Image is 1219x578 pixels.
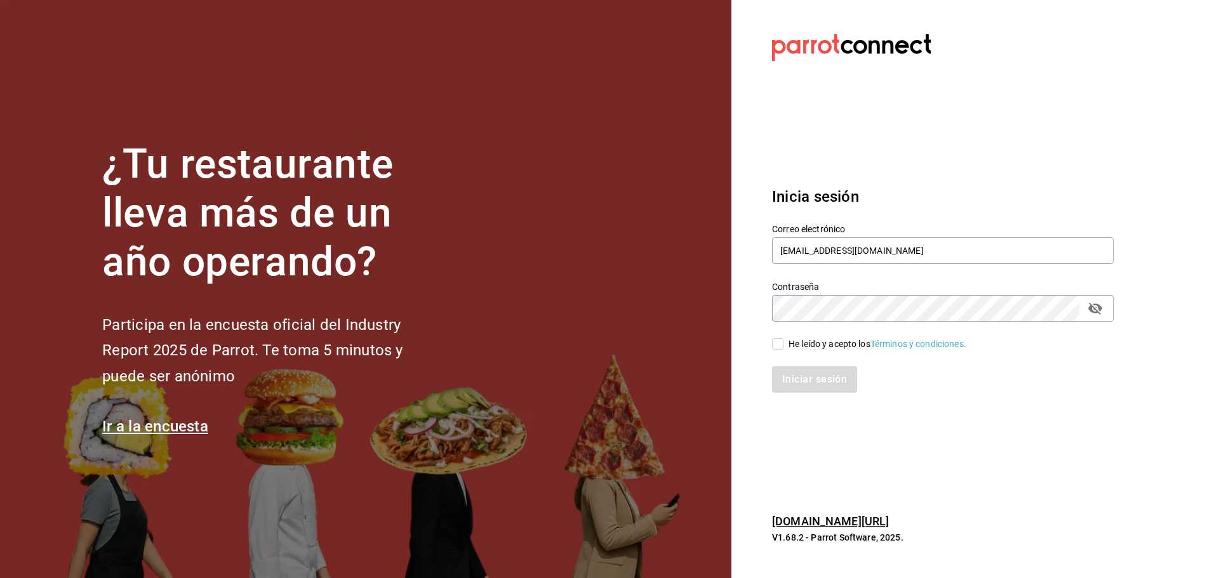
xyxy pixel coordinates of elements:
[772,225,1114,233] label: Correo electrónico
[772,237,1114,264] input: Ingresa tu correo electrónico
[772,515,889,528] a: [DOMAIN_NAME][URL]
[1084,298,1106,319] button: passwordField
[102,417,208,435] a: Ir a la encuesta
[772,185,1114,208] h3: Inicia sesión
[772,531,1114,544] p: V1.68.2 - Parrot Software, 2025.
[102,312,445,390] h2: Participa en la encuesta oficial del Industry Report 2025 de Parrot. Te toma 5 minutos y puede se...
[772,282,1114,291] label: Contraseña
[789,338,966,351] div: He leído y acepto los
[102,140,445,286] h1: ¿Tu restaurante lleva más de un año operando?
[870,339,966,349] a: Términos y condiciones.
